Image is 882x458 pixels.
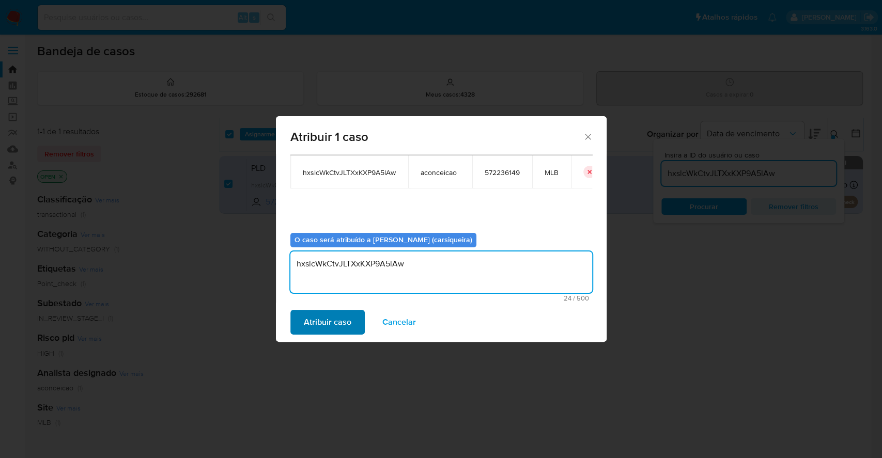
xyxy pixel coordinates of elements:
[382,311,416,334] span: Cancelar
[290,251,592,293] textarea: hxslcWkCtvJLTXxKXP9A5lAw
[421,168,460,177] span: aconceicao
[369,310,429,335] button: Cancelar
[303,168,396,177] span: hxslcWkCtvJLTXxKXP9A5lAw
[290,131,583,143] span: Atribuir 1 caso
[276,116,607,342] div: assign-modal
[545,168,559,177] span: MLB
[485,168,520,177] span: 572236149
[583,166,596,178] button: icon-button
[304,311,351,334] span: Atribuir caso
[290,310,365,335] button: Atribuir caso
[295,234,472,245] b: O caso será atribuído a [PERSON_NAME] (carsiqueira)
[293,295,589,302] span: Máximo 500 caracteres
[583,132,592,141] button: Fechar a janela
